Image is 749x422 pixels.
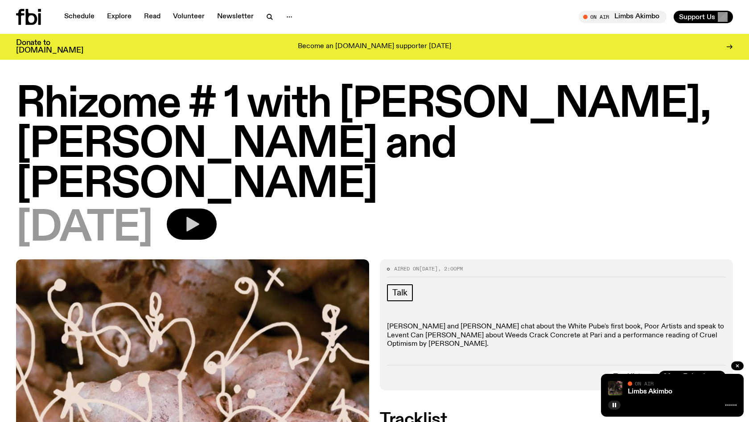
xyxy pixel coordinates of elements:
[298,43,451,51] p: Become an [DOMAIN_NAME] supporter [DATE]
[387,284,413,301] a: Talk
[392,288,407,298] span: Talk
[635,381,654,386] span: On Air
[16,85,733,205] h1: Rhizome # 1 with [PERSON_NAME], [PERSON_NAME] and [PERSON_NAME]
[608,371,654,383] button: Tracklist
[59,11,100,23] a: Schedule
[419,265,438,272] span: [DATE]
[608,381,622,395] img: Jackson sits at an outdoor table, legs crossed and gazing at a black and brown dog also sitting a...
[438,265,463,272] span: , 2:00pm
[658,371,726,383] a: More Episodes
[387,323,726,348] p: [PERSON_NAME] and [PERSON_NAME] chat about the White Pube's first book, Poor Artists and speak to...
[579,11,667,23] button: On AirLimbs Akimbo
[628,388,672,395] a: Limbs Akimbo
[679,13,715,21] span: Support Us
[16,39,83,54] h3: Donate to [DOMAIN_NAME]
[212,11,259,23] a: Newsletter
[16,209,152,249] span: [DATE]
[102,11,137,23] a: Explore
[168,11,210,23] a: Volunteer
[139,11,166,23] a: Read
[674,11,733,23] button: Support Us
[394,265,419,272] span: Aired on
